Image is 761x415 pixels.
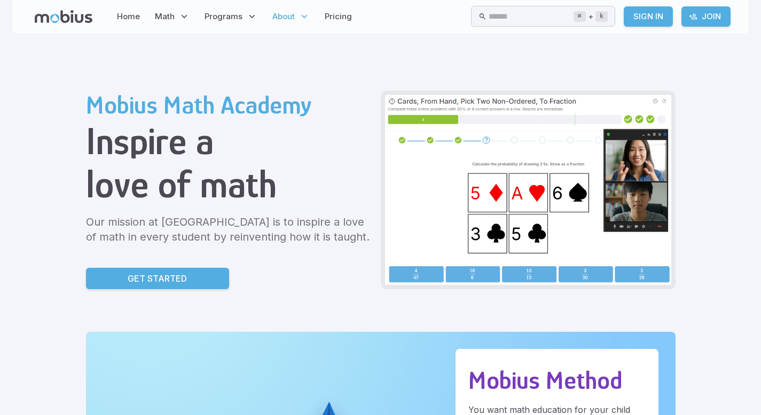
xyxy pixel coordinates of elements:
[385,95,671,285] img: Grade 9 Class
[468,366,646,395] h2: Mobius Method
[574,11,586,22] kbd: ⌘
[86,91,372,119] h2: Mobius Math Academy
[86,214,372,244] p: Our mission at [GEOGRAPHIC_DATA] is to inspire a love of math in every student by reinventing how...
[86,163,372,206] h1: love of math
[86,268,229,289] a: Get Started
[624,6,673,27] a: Sign In
[681,6,731,27] a: Join
[155,11,175,22] span: Math
[574,10,608,23] div: +
[205,11,242,22] span: Programs
[595,11,608,22] kbd: k
[128,272,187,285] p: Get Started
[86,119,372,163] h1: Inspire a
[272,11,295,22] span: About
[321,4,355,29] a: Pricing
[114,4,143,29] a: Home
